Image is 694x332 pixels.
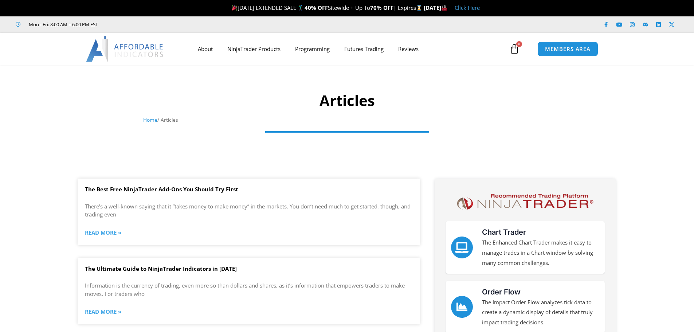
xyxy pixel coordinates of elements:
a: MEMBERS AREA [537,42,598,56]
nav: Menu [191,40,507,57]
iframe: Customer reviews powered by Trustpilot [108,21,217,28]
a: Chart Trader [482,228,526,237]
a: Programming [288,40,337,57]
span: MEMBERS AREA [545,46,591,52]
a: Click Here [455,4,480,11]
a: Read more about The Best Free NinjaTrader Add-Ons You Should Try First [85,228,121,238]
p: There’s a well-known saying that it “takes money to make money” in the markets. You don’t need mu... [85,202,413,219]
a: Order Flow [482,288,521,296]
a: The Ultimate Guide to NinjaTrader Indicators in [DATE] [85,265,237,272]
strong: [DATE] [424,4,447,11]
a: Futures Trading [337,40,391,57]
a: About [191,40,220,57]
a: Home [143,116,157,123]
strong: 40% OFF [305,4,328,11]
p: The Enhanced Chart Trader makes it easy to manage trades in a Chart window by solving many common... [482,238,599,268]
p: The Impact Order Flow analyzes tick data to create a dynamic display of details that truly impact... [482,297,599,328]
img: 🎉 [232,5,237,11]
p: Information is the currency of trading, even more so than dollars and shares, as it’s information... [85,281,413,298]
a: Order Flow [451,296,473,318]
a: Chart Trader [451,237,473,258]
a: 0 [498,38,530,59]
img: NinjaTrader Logo [454,191,597,212]
a: The Best Free NinjaTrader Add-Ons You Should Try First [85,185,238,193]
a: Reviews [391,40,426,57]
img: 🏭 [442,5,447,11]
img: LogoAI | Affordable Indicators – NinjaTrader [86,36,164,62]
a: Read more about The Ultimate Guide to NinjaTrader Indicators in 2025 [85,307,121,317]
img: ⌛ [416,5,422,11]
span: Mon - Fri: 8:00 AM – 6:00 PM EST [27,20,98,29]
span: [DATE] EXTENDED SALE 🏌️‍♂️ Sitewide + Up To | Expires [230,4,424,11]
span: 0 [516,41,522,47]
strong: 70% OFF [370,4,393,11]
a: NinjaTrader Products [220,40,288,57]
nav: Breadcrumb [143,115,551,125]
h1: Articles [143,90,551,111]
